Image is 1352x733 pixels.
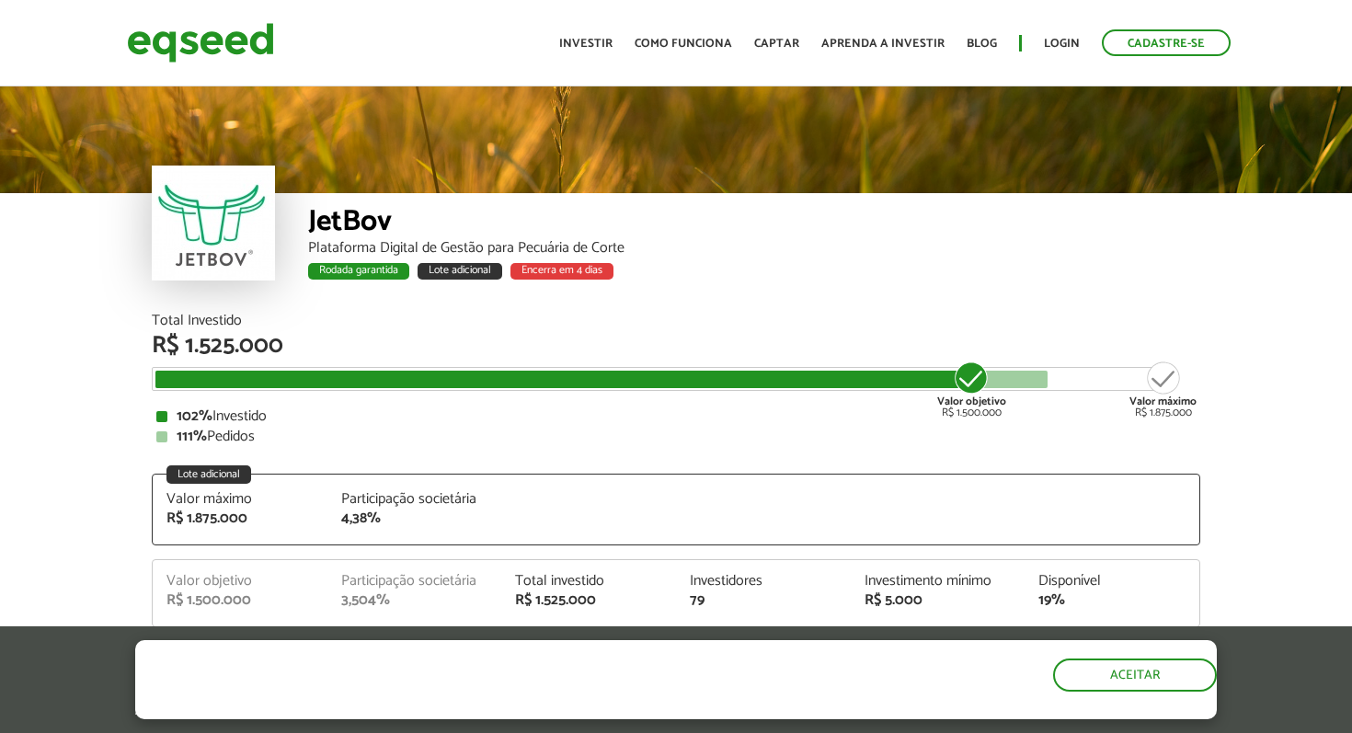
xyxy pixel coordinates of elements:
div: Rodada garantida [308,263,409,280]
p: Ao clicar em "aceitar", você aceita nossa . [135,702,785,719]
div: Valor máximo [166,492,314,507]
button: Aceitar [1053,659,1217,692]
img: EqSeed [127,18,274,67]
div: Lote adicional [166,465,251,484]
div: Total Investido [152,314,1200,328]
div: Encerra em 4 dias [510,263,613,280]
div: Disponível [1038,574,1186,589]
div: 4,38% [341,511,488,526]
strong: 102% [177,404,212,429]
div: Lote adicional [418,263,502,280]
div: R$ 1.500.000 [937,360,1006,418]
a: política de privacidade e de cookies [378,704,590,719]
strong: Valor objetivo [937,393,1006,410]
div: R$ 5.000 [865,593,1012,608]
div: R$ 1.500.000 [166,593,314,608]
div: JetBov [308,207,1200,241]
div: Pedidos [156,429,1196,444]
div: Investimento mínimo [865,574,1012,589]
div: Total investido [515,574,662,589]
a: Captar [754,38,799,50]
div: R$ 1.525.000 [152,334,1200,358]
div: 19% [1038,593,1186,608]
a: Como funciona [635,38,732,50]
div: R$ 1.875.000 [166,511,314,526]
a: Investir [559,38,613,50]
div: Participação societária [341,492,488,507]
a: Login [1044,38,1080,50]
strong: Valor máximo [1129,393,1197,410]
a: Aprenda a investir [821,38,945,50]
div: Investido [156,409,1196,424]
div: Investidores [690,574,837,589]
a: Cadastre-se [1102,29,1231,56]
div: R$ 1.875.000 [1129,360,1197,418]
div: 3,504% [341,593,488,608]
div: Plataforma Digital de Gestão para Pecuária de Corte [308,241,1200,256]
strong: 111% [177,424,207,449]
div: 79 [690,593,837,608]
h5: O site da EqSeed utiliza cookies para melhorar sua navegação. [135,640,785,697]
div: Participação societária [341,574,488,589]
a: Blog [967,38,997,50]
div: Valor objetivo [166,574,314,589]
div: R$ 1.525.000 [515,593,662,608]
